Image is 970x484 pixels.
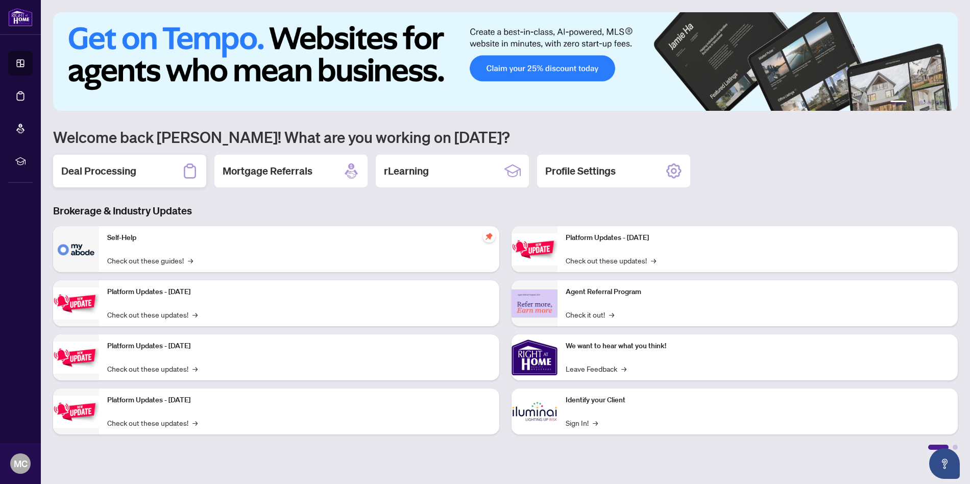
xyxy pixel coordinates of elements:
[545,164,616,178] h2: Profile Settings
[890,101,907,105] button: 1
[107,232,491,244] p: Self-Help
[935,101,939,105] button: 5
[107,286,491,298] p: Platform Updates - [DATE]
[107,309,198,320] a: Check out these updates!→
[107,417,198,428] a: Check out these updates!→
[566,417,598,428] a: Sign In!→
[512,389,557,434] img: Identify your Client
[61,164,136,178] h2: Deal Processing
[566,341,950,352] p: We want to hear what you think!
[566,363,626,374] a: Leave Feedback→
[53,12,958,111] img: Slide 0
[943,101,948,105] button: 6
[512,289,557,318] img: Agent Referral Program
[911,101,915,105] button: 2
[8,8,33,27] img: logo
[621,363,626,374] span: →
[223,164,312,178] h2: Mortgage Referrals
[512,334,557,380] img: We want to hear what you think!
[483,230,495,243] span: pushpin
[53,342,99,374] img: Platform Updates - July 21, 2025
[919,101,923,105] button: 3
[107,341,491,352] p: Platform Updates - [DATE]
[53,204,958,218] h3: Brokerage & Industry Updates
[188,255,193,266] span: →
[14,456,28,471] span: MC
[107,255,193,266] a: Check out these guides!→
[512,233,557,265] img: Platform Updates - June 23, 2025
[566,395,950,406] p: Identify your Client
[107,363,198,374] a: Check out these updates!→
[53,287,99,320] img: Platform Updates - September 16, 2025
[566,286,950,298] p: Agent Referral Program
[566,309,614,320] a: Check it out!→
[192,363,198,374] span: →
[384,164,429,178] h2: rLearning
[609,309,614,320] span: →
[107,395,491,406] p: Platform Updates - [DATE]
[53,127,958,147] h1: Welcome back [PERSON_NAME]! What are you working on [DATE]?
[192,309,198,320] span: →
[651,255,656,266] span: →
[927,101,931,105] button: 4
[53,226,99,272] img: Self-Help
[566,255,656,266] a: Check out these updates!→
[192,417,198,428] span: →
[53,396,99,428] img: Platform Updates - July 8, 2025
[929,448,960,479] button: Open asap
[593,417,598,428] span: →
[566,232,950,244] p: Platform Updates - [DATE]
